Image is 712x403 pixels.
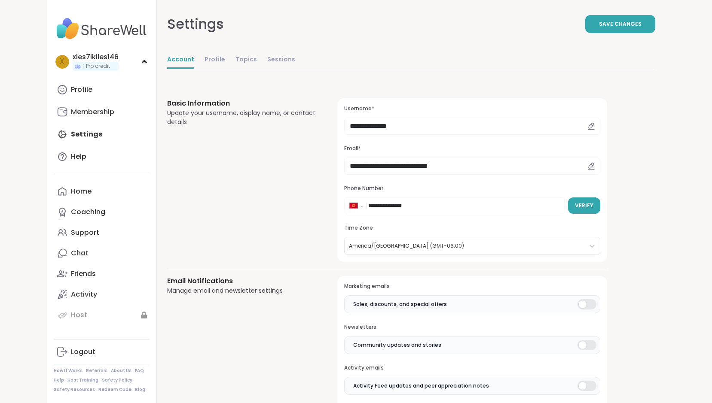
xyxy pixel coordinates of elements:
span: Verify [575,202,593,209]
h3: Email Notifications [167,276,317,286]
a: Chat [54,243,150,264]
a: Help [54,146,150,167]
a: Safety Policy [102,377,132,383]
a: Coaching [54,202,150,222]
a: FAQ [135,368,144,374]
h3: Time Zone [344,224,600,232]
div: Chat [71,248,89,258]
a: Account [167,52,194,69]
h3: Newsletters [344,324,600,331]
h3: Basic Information [167,98,317,109]
h3: Username* [344,105,600,112]
a: Redeem Code [98,387,131,393]
div: Support [71,228,99,237]
a: Help [54,377,64,383]
div: Membership [71,107,114,117]
a: Blog [135,387,145,393]
a: Safety Resources [54,387,95,393]
div: Home [71,187,92,196]
a: Topics [235,52,257,69]
a: About Us [111,368,131,374]
a: Friends [54,264,150,284]
div: Coaching [71,207,105,217]
div: Friends [71,269,96,279]
span: Sales, discounts, and special offers [353,300,447,308]
button: Verify [568,197,600,214]
a: Membership [54,102,150,122]
span: Community updates and stories [353,341,441,349]
a: Profile [205,52,225,69]
a: Profile [54,79,150,100]
a: How It Works [54,368,83,374]
div: xles7ikiles146 [73,52,119,62]
a: Home [54,181,150,202]
span: Save Changes [599,20,642,28]
a: Host [54,305,150,325]
div: Settings [167,14,224,34]
div: Help [71,152,86,161]
div: Profile [71,85,92,94]
div: Logout [71,347,95,357]
h3: Phone Number [344,185,600,192]
h3: Marketing emails [344,283,600,290]
div: Update your username, display name, or contact details [167,109,317,127]
div: Manage email and newsletter settings [167,286,317,295]
span: Activity Feed updates and peer appreciation notes [353,382,489,390]
a: Support [54,222,150,243]
h3: Activity emails [344,364,600,372]
a: Activity [54,284,150,305]
span: 1 Pro credit [83,63,110,70]
a: Logout [54,342,150,362]
div: Activity [71,290,97,299]
h3: Email* [344,145,600,152]
a: Sessions [267,52,295,69]
button: Save Changes [585,15,655,33]
a: Host Training [67,377,98,383]
div: Host [71,310,87,320]
span: x [60,56,64,67]
img: ShareWell Nav Logo [54,14,150,44]
a: Referrals [86,368,107,374]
